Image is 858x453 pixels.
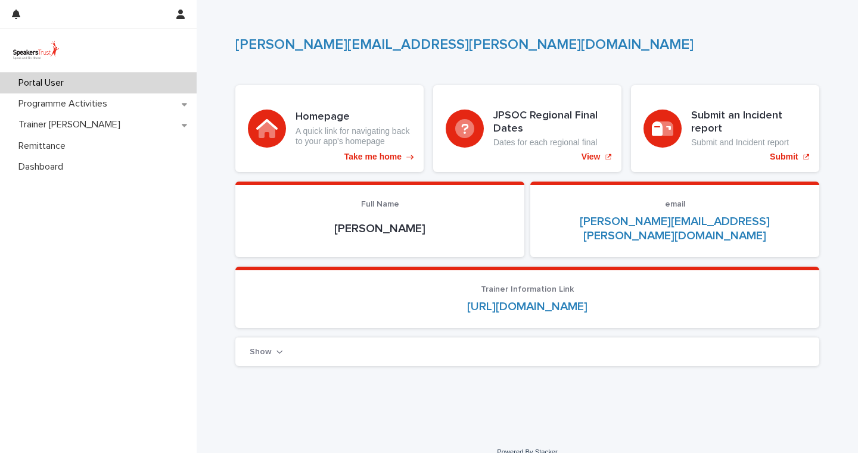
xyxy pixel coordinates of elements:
h3: Submit an Incident report [691,110,807,135]
span: Full Name [361,200,399,208]
a: [URL][DOMAIN_NAME] [467,301,587,313]
p: Portal User [14,77,73,89]
p: Remittance [14,140,75,152]
h3: JPSOC Regional Final Dates [493,110,609,135]
p: Submit [770,152,798,162]
button: Show [250,348,283,357]
p: Dashboard [14,161,73,173]
p: Programme Activities [14,98,117,110]
p: Submit and Incident report [691,138,807,148]
span: Trainer Information Link [481,285,574,293]
a: [PERSON_NAME][EMAIL_ADDRESS][PERSON_NAME][DOMAIN_NAME] [580,215,770,242]
p: A quick link for navigating back to your app's homepage [296,126,411,146]
p: Trainer [PERSON_NAME] [14,119,130,130]
a: View [433,85,621,172]
p: [PERSON_NAME] [250,221,510,236]
img: UVamC7uQTJC0k9vuxGLS [10,39,63,63]
a: Submit [631,85,819,172]
h3: Homepage [296,111,411,124]
p: Dates for each regional final [493,138,609,148]
p: Take me home [344,152,402,162]
span: email [665,200,685,208]
p: View [582,152,601,162]
a: [PERSON_NAME][EMAIL_ADDRESS][PERSON_NAME][DOMAIN_NAME] [235,38,694,52]
a: Take me home [235,85,424,172]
